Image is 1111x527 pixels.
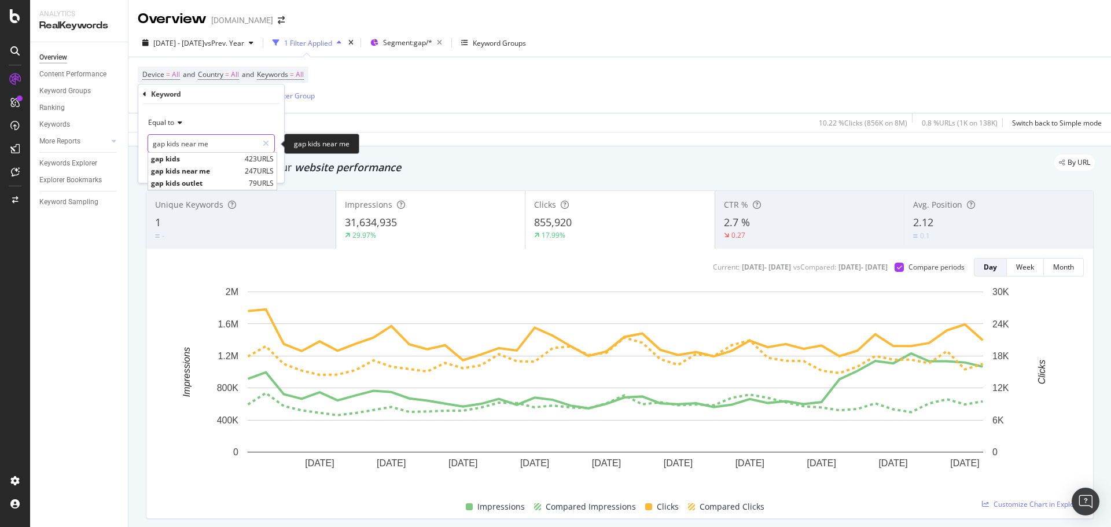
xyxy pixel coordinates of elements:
[245,166,274,176] span: 247 URLS
[913,234,918,238] img: Equal
[151,178,246,188] span: gap kids outlet
[448,458,477,468] text: [DATE]
[713,262,740,272] div: Current:
[305,458,334,468] text: [DATE]
[724,199,748,210] span: CTR %
[700,500,764,514] span: Compared Clicks
[477,500,525,514] span: Impressions
[198,69,223,79] span: Country
[950,458,979,468] text: [DATE]
[657,500,679,514] span: Clicks
[913,215,933,229] span: 2.12
[218,319,238,329] text: 1.6M
[39,51,67,64] div: Overview
[922,118,998,128] div: 0.8 % URLs ( 1K on 138K )
[204,38,244,48] span: vs Prev. Year
[664,458,693,468] text: [DATE]
[262,91,315,101] div: Add Filter Group
[742,262,791,272] div: [DATE] - [DATE]
[39,85,120,97] a: Keyword Groups
[383,38,432,47] span: Segment: gap/*
[257,69,288,79] span: Keywords
[268,34,346,52] button: 1 Filter Applied
[39,119,120,131] a: Keywords
[878,458,907,468] text: [DATE]
[377,458,406,468] text: [DATE]
[278,16,285,24] div: arrow-right-arrow-left
[217,415,239,425] text: 400K
[735,458,764,468] text: [DATE]
[992,383,1009,393] text: 12K
[457,34,531,52] button: Keyword Groups
[156,286,1075,487] svg: A chart.
[218,351,238,361] text: 1.2M
[542,230,565,240] div: 17.99%
[155,215,161,229] span: 1
[290,69,294,79] span: =
[913,199,962,210] span: Avg. Position
[151,166,242,176] span: gap kids near me
[994,499,1084,509] span: Customize Chart in Explorer
[920,231,930,241] div: 0.1
[724,215,750,229] span: 2.7 %
[731,230,745,240] div: 0.27
[473,38,526,48] div: Keyword Groups
[39,135,80,148] div: More Reports
[153,38,204,48] span: [DATE] - [DATE]
[992,351,1009,361] text: 18K
[182,347,192,397] text: Impressions
[242,69,254,79] span: and
[39,196,98,208] div: Keyword Sampling
[1012,118,1102,128] div: Switch back to Simple mode
[138,9,207,29] div: Overview
[162,231,164,241] div: -
[284,134,359,154] div: gap kids near me
[838,262,888,272] div: [DATE] - [DATE]
[39,51,120,64] a: Overview
[39,68,106,80] div: Content Performance
[1054,154,1095,171] div: legacy label
[166,69,170,79] span: =
[39,157,97,169] div: Keywords Explorer
[155,199,223,210] span: Unique Keywords
[138,34,258,52] button: [DATE] - [DATE]vsPrev. Year
[217,383,239,393] text: 800K
[249,178,274,188] span: 79 URLS
[151,154,242,164] span: gap kids
[39,85,91,97] div: Keyword Groups
[148,117,174,127] span: Equal to
[39,19,119,32] div: RealKeywords
[226,287,238,297] text: 2M
[1072,488,1099,515] div: Open Intercom Messenger
[534,199,556,210] span: Clicks
[142,69,164,79] span: Device
[39,68,120,80] a: Content Performance
[345,199,392,210] span: Impressions
[284,38,332,48] div: 1 Filter Applied
[366,34,447,52] button: Segment:gap/*
[39,102,65,114] div: Ranking
[225,69,229,79] span: =
[211,14,273,26] div: [DOMAIN_NAME]
[974,258,1007,277] button: Day
[231,67,239,83] span: All
[534,215,572,229] span: 855,920
[546,500,636,514] span: Compared Impressions
[39,119,70,131] div: Keywords
[992,319,1009,329] text: 24K
[1044,258,1084,277] button: Month
[819,118,907,128] div: 10.22 % Clicks ( 856K on 8M )
[172,67,180,83] span: All
[992,287,1009,297] text: 30K
[908,262,965,272] div: Compare periods
[39,174,102,186] div: Explorer Bookmarks
[520,458,549,468] text: [DATE]
[39,9,119,19] div: Analytics
[183,69,195,79] span: and
[151,89,181,99] div: Keyword
[143,162,179,174] button: Cancel
[39,135,108,148] a: More Reports
[984,262,997,272] div: Day
[245,154,274,164] span: 423 URLS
